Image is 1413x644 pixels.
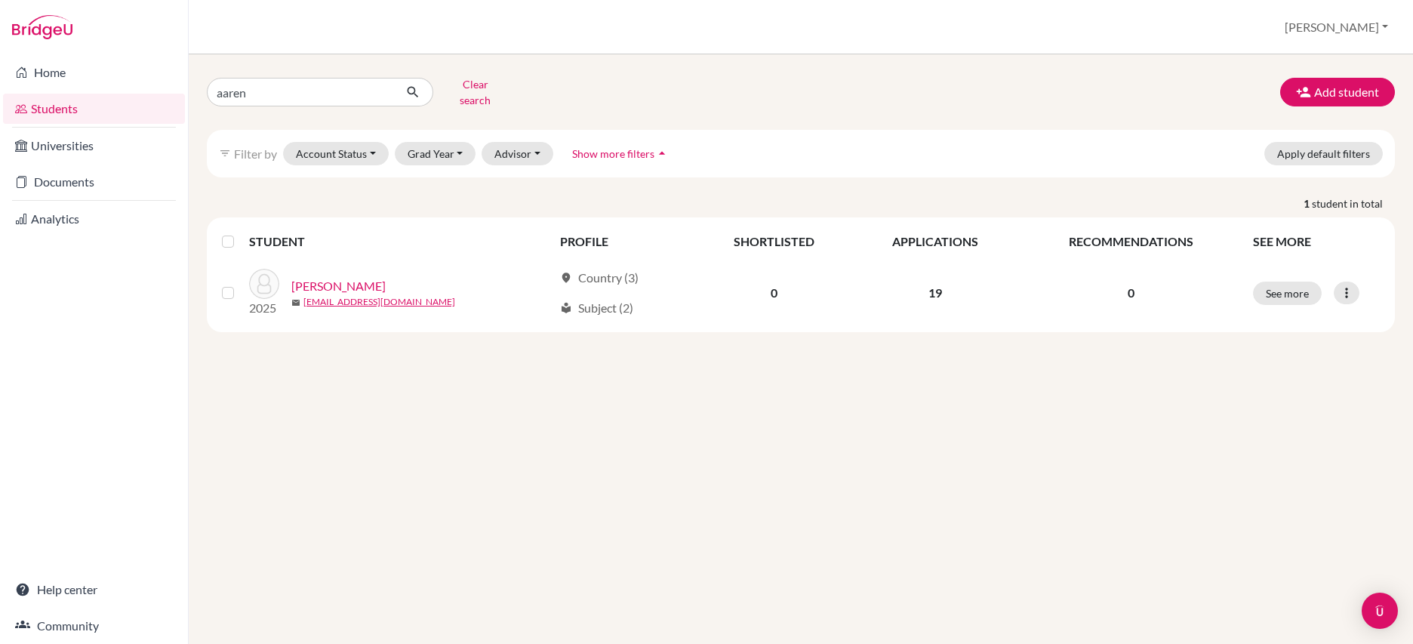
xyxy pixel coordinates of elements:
[560,269,639,287] div: Country (3)
[1362,593,1398,629] div: Open Intercom Messenger
[560,302,572,314] span: local_library
[207,78,394,106] input: Find student by name...
[433,72,517,112] button: Clear search
[559,142,682,165] button: Show more filtersarrow_drop_up
[3,57,185,88] a: Home
[1312,196,1395,211] span: student in total
[3,94,185,124] a: Students
[303,295,455,309] a: [EMAIL_ADDRESS][DOMAIN_NAME]
[219,147,231,159] i: filter_list
[696,223,853,260] th: SHORTLISTED
[283,142,389,165] button: Account Status
[249,299,279,317] p: 2025
[696,260,853,326] td: 0
[853,223,1018,260] th: APPLICATIONS
[3,575,185,605] a: Help center
[291,277,386,295] a: [PERSON_NAME]
[1278,13,1395,42] button: [PERSON_NAME]
[3,204,185,234] a: Analytics
[234,146,277,161] span: Filter by
[1017,223,1244,260] th: RECOMMENDATIONS
[3,167,185,197] a: Documents
[3,131,185,161] a: Universities
[395,142,476,165] button: Grad Year
[560,272,572,284] span: location_on
[654,146,670,161] i: arrow_drop_up
[1280,78,1395,106] button: Add student
[1253,282,1322,305] button: See more
[572,147,654,160] span: Show more filters
[3,611,185,641] a: Community
[1027,284,1235,302] p: 0
[1304,196,1312,211] strong: 1
[482,142,553,165] button: Advisor
[249,223,551,260] th: STUDENT
[12,15,72,39] img: Bridge-U
[249,269,279,299] img: Leung, Aaren
[291,298,300,307] span: mail
[853,260,1018,326] td: 19
[1244,223,1389,260] th: SEE MORE
[551,223,696,260] th: PROFILE
[560,299,633,317] div: Subject (2)
[1264,142,1383,165] button: Apply default filters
